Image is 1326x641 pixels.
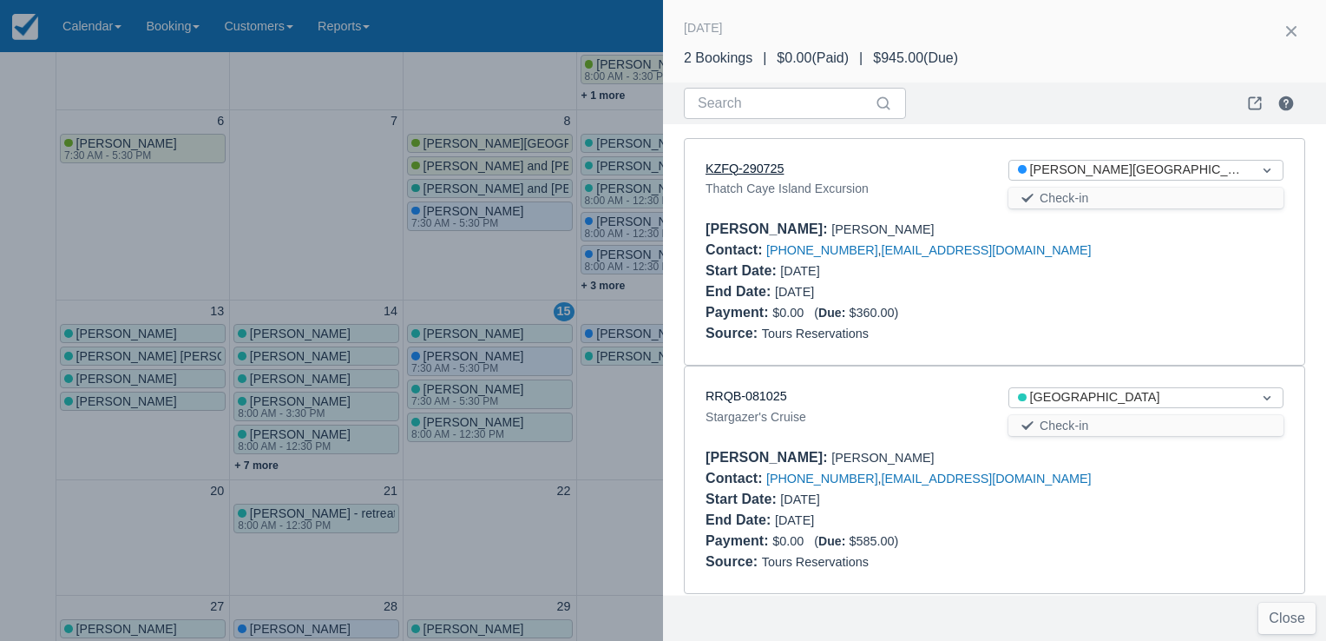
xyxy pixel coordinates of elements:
div: [PERSON_NAME][GEOGRAPHIC_DATA] [1018,161,1243,180]
div: $0.00 [706,302,1283,323]
div: Source : [706,326,762,340]
button: Check-in [1008,415,1283,436]
div: Due: [818,306,849,320]
div: Payment : [706,305,772,320]
a: RRQB-081025 [706,389,787,403]
div: Stargazer's Cruise [706,406,981,427]
div: [DATE] [706,489,981,510]
a: [PHONE_NUMBER] [766,243,878,257]
div: Contact : [706,242,766,257]
div: Contact : [706,471,766,486]
div: [DATE] [706,510,981,531]
div: , [706,240,1283,261]
div: [PERSON_NAME] [706,219,1283,240]
div: $945.00 ( Due ) [873,48,958,69]
a: [EMAIL_ADDRESS][DOMAIN_NAME] [882,243,1092,257]
div: [DATE] [684,17,723,38]
div: 2 Bookings [684,48,752,69]
a: KZFQ-290725 [706,162,784,175]
div: $0.00 ( Paid ) [777,48,849,69]
div: $0.00 [706,531,1283,552]
a: [PHONE_NUMBER] [766,472,878,486]
div: End Date : [706,512,775,527]
button: Check-in [1008,188,1283,208]
div: | [752,48,777,69]
span: Dropdown icon [1258,389,1276,406]
div: [GEOGRAPHIC_DATA] [1018,388,1243,407]
div: [DATE] [706,261,981,281]
div: [PERSON_NAME] : [706,450,831,465]
div: Thatch Caye Island Excursion [706,178,981,199]
div: Tours Reservations [706,552,1283,572]
button: Close [1258,603,1316,634]
div: Start Date : [706,263,780,278]
span: Dropdown icon [1258,162,1276,179]
div: Source : [706,554,762,569]
span: ( $585.00 ) [814,534,898,548]
div: End Date : [706,284,775,299]
div: [PERSON_NAME] [706,447,1283,468]
span: ( $360.00 ) [814,306,898,320]
div: , [706,468,1283,489]
div: [PERSON_NAME] : [706,221,831,236]
div: [DATE] [706,281,981,302]
div: Start Date : [706,492,780,506]
a: [EMAIL_ADDRESS][DOMAIN_NAME] [882,472,1092,486]
div: | [849,48,873,69]
div: Tours Reservations [706,323,1283,344]
div: Due: [818,534,849,548]
input: Search [698,88,871,119]
div: Payment : [706,533,772,548]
